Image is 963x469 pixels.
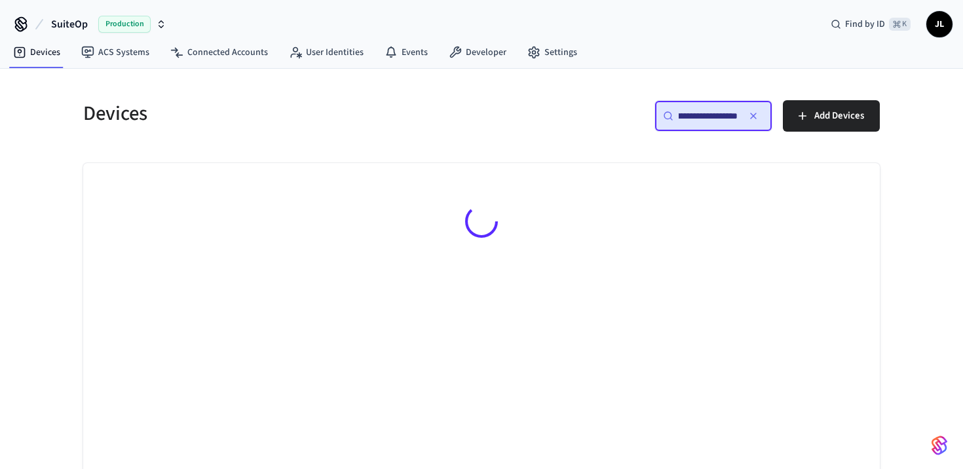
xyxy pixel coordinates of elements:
a: ACS Systems [71,41,160,64]
span: ⌘ K [889,18,911,31]
img: SeamLogoGradient.69752ec5.svg [932,435,947,456]
button: JL [926,11,953,37]
a: User Identities [278,41,374,64]
span: SuiteOp [51,16,88,32]
a: Developer [438,41,517,64]
a: Settings [517,41,588,64]
div: Find by ID⌘ K [820,12,921,36]
button: Add Devices [783,100,880,132]
a: Devices [3,41,71,64]
h5: Devices [83,100,474,127]
span: Production [98,16,151,33]
span: Find by ID [845,18,885,31]
span: Add Devices [814,107,864,124]
a: Connected Accounts [160,41,278,64]
span: JL [928,12,951,36]
a: Events [374,41,438,64]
